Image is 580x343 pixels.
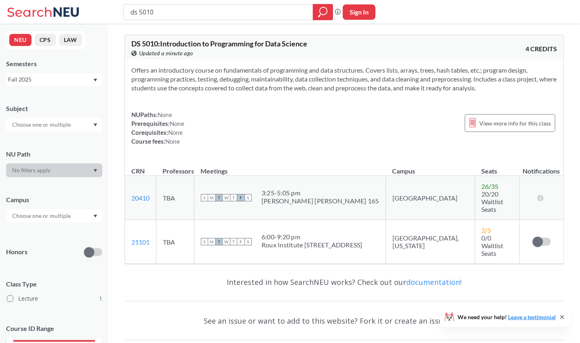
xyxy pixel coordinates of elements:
button: NEU [9,34,32,46]
span: W [223,194,230,201]
div: Interested in how SearchNEU works? Check out our [124,270,564,294]
div: See an issue or want to add to this website? Fork it or create an issue on . [124,309,564,333]
div: Subject [6,104,102,113]
span: 26 / 35 [482,182,499,190]
svg: Dropdown arrow [93,169,97,172]
a: 20410 [131,194,150,202]
svg: magnifying glass [318,6,328,18]
input: Class, professor, course number, "phrase" [130,5,307,19]
span: None [168,129,183,136]
a: 21101 [131,238,150,246]
div: [PERSON_NAME] [PERSON_NAME] 165 [262,197,379,205]
div: Dropdown arrow [6,209,102,223]
td: TBA [156,176,194,220]
span: 0/0 Waitlist Seats [482,234,504,257]
span: None [170,120,184,127]
th: Professors [156,159,194,176]
th: Campus [386,159,475,176]
input: Choose one or multiple [8,211,76,221]
th: Meetings [194,159,386,176]
span: None [165,138,180,145]
td: [GEOGRAPHIC_DATA], [US_STATE] [386,220,475,264]
svg: Dropdown arrow [93,215,97,218]
button: Sign In [343,4,375,20]
div: Dropdown arrow [6,163,102,177]
div: Roux Institute [STREET_ADDRESS] [262,241,363,249]
div: NUPaths: Prerequisites: Corequisites: Course fees: [131,110,184,146]
span: None [158,111,172,118]
span: View more info for this class [479,118,551,128]
div: NU Path [6,150,102,159]
div: Campus [6,195,102,204]
div: magnifying glass [313,4,333,20]
span: S [201,238,208,245]
span: S [245,194,252,201]
div: 3:25 - 5:05 pm [262,189,379,197]
span: DS 5010 : Introduction to Programming for Data Science [131,39,307,48]
span: Updated a minute ago [139,49,193,58]
span: T [230,194,237,201]
svg: Dropdown arrow [93,79,97,82]
span: S [201,194,208,201]
section: Offers an introductory course on fundamentals of programming and data structures. Covers lists, a... [131,66,557,92]
span: T [230,238,237,245]
span: S [245,238,252,245]
input: Choose one or multiple [8,120,76,130]
span: 4 CREDITS [525,44,557,53]
span: F [237,194,245,201]
span: W [223,238,230,245]
div: Semesters [6,59,102,68]
div: CRN [131,167,145,176]
td: TBA [156,220,194,264]
div: Fall 2025 [8,75,93,84]
span: M [208,194,215,201]
span: We need your help! [458,314,556,320]
svg: Dropdown arrow [93,123,97,127]
div: Fall 2025Dropdown arrow [6,73,102,86]
th: Seats [475,159,519,176]
label: Lecture [7,293,102,304]
span: T [215,238,223,245]
span: Class Type [6,280,102,289]
div: 6:00 - 9:20 pm [262,233,363,241]
span: T [215,194,223,201]
span: 20/20 Waitlist Seats [482,190,504,213]
span: F [237,238,245,245]
th: Notifications [520,159,564,176]
a: Leave a testimonial [508,314,556,320]
td: [GEOGRAPHIC_DATA] [386,176,475,220]
div: Dropdown arrow [6,118,102,132]
a: documentation! [406,277,462,287]
p: Course ID Range [6,324,102,333]
button: LAW [59,34,82,46]
span: M [208,238,215,245]
button: CPS [35,34,56,46]
span: 1 [99,294,102,303]
p: Honors [6,247,27,257]
span: 2 / 5 [482,226,491,234]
